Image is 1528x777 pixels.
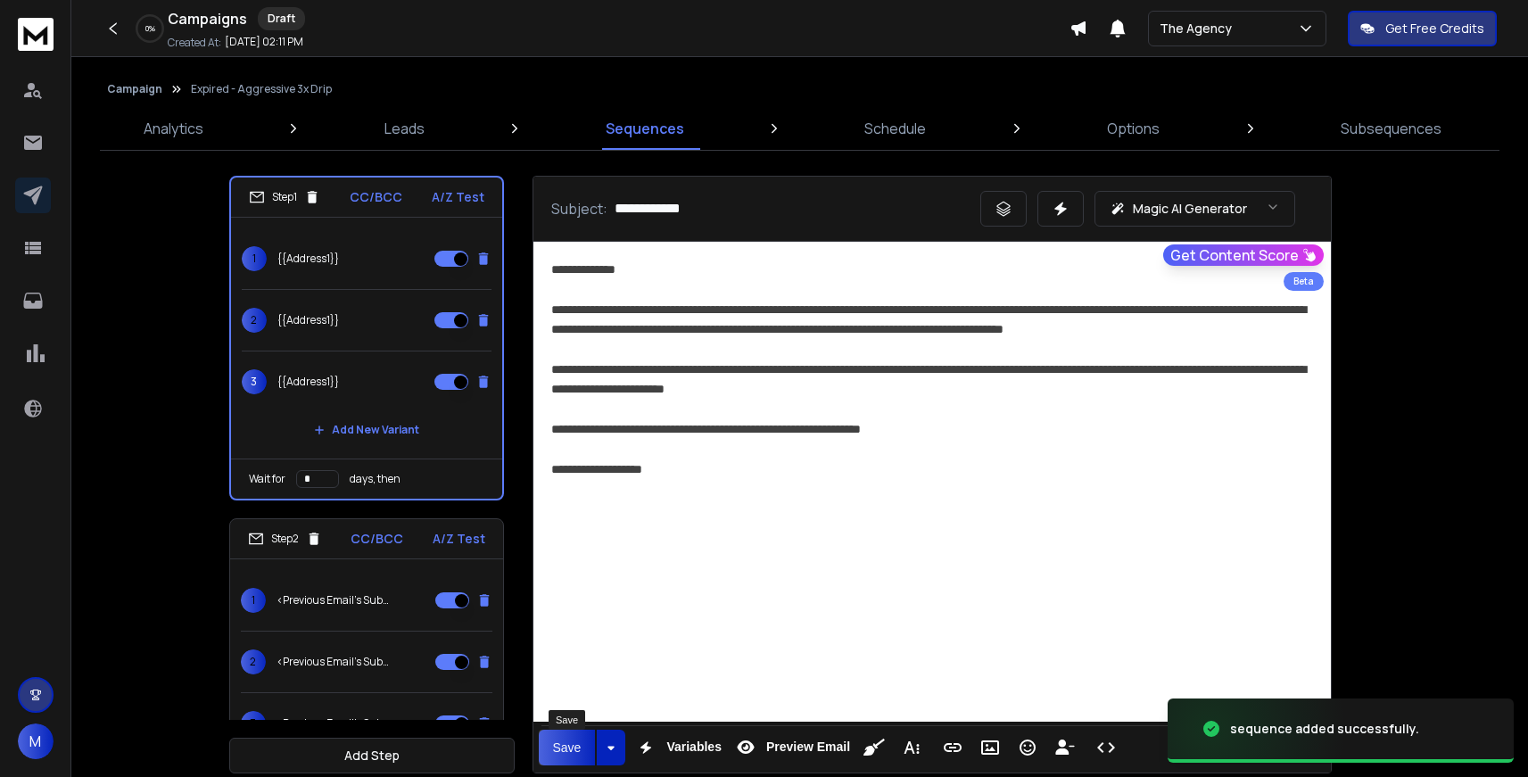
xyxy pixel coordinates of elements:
span: Variables [663,740,725,755]
button: Code View [1089,730,1123,765]
button: Get Free Credits [1348,11,1497,46]
button: Emoticons [1011,730,1045,765]
button: Insert Image (⌘P) [973,730,1007,765]
a: Schedule [854,107,937,150]
p: <Previous Email's Subject> [277,716,391,731]
p: The Agency [1160,20,1239,37]
p: <Previous Email's Subject> [277,593,391,608]
h1: Campaigns [168,8,247,29]
p: Magic AI Generator [1133,200,1247,218]
p: {{Address1}} [277,313,339,327]
button: M [18,723,54,759]
p: {{Address1}} [277,252,339,266]
p: A/Z Test [432,188,484,206]
p: Options [1107,118,1160,139]
p: [DATE] 02:11 PM [225,35,303,49]
p: Get Free Credits [1385,20,1484,37]
p: Leads [384,118,425,139]
span: 3 [242,369,267,394]
button: Magic AI Generator [1094,191,1295,227]
p: 0 % [145,23,155,34]
a: Subsequences [1330,107,1452,150]
button: Insert Link (⌘K) [936,730,970,765]
p: Schedule [864,118,926,139]
span: 2 [241,649,266,674]
p: Expired - Aggressive 3x Drip [191,82,332,96]
p: Wait for [249,472,285,486]
span: 3 [241,711,266,736]
span: 2 [242,308,267,333]
span: Preview Email [763,740,854,755]
div: Step 2 [248,531,322,547]
p: A/Z Test [433,530,485,548]
a: Options [1096,107,1170,150]
p: <Previous Email's Subject> [277,655,391,669]
button: Variables [629,730,725,765]
button: Get Content Score [1163,244,1324,266]
p: CC/BCC [351,530,403,548]
button: Preview Email [729,730,854,765]
button: More Text [895,730,929,765]
p: Subject: [551,198,607,219]
div: sequence added successfully. [1230,720,1419,738]
p: Sequences [606,118,684,139]
p: Created At: [168,36,221,50]
img: logo [18,18,54,51]
p: CC/BCC [350,188,402,206]
span: 1 [241,588,266,613]
div: Step 1 [249,189,320,205]
button: Clean HTML [857,730,891,765]
span: 1 [242,246,267,271]
div: Beta [1284,272,1324,291]
button: Insert Unsubscribe Link [1048,730,1082,765]
p: {{Address1}} [277,375,339,389]
div: Draft [258,7,305,30]
button: Campaign [107,82,162,96]
a: Analytics [133,107,214,150]
p: Subsequences [1341,118,1441,139]
p: days, then [350,472,401,486]
a: Leads [374,107,435,150]
p: Analytics [144,118,203,139]
a: Sequences [595,107,695,150]
button: Add New Variant [300,412,434,448]
button: Save [539,730,596,765]
button: Add Step [229,738,515,773]
li: Step1CC/BCCA/Z Test1{{Address1}}2{{Address1}}3{{Address1}}Add New VariantWait fordays, then [229,176,504,500]
div: Save [549,710,585,730]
